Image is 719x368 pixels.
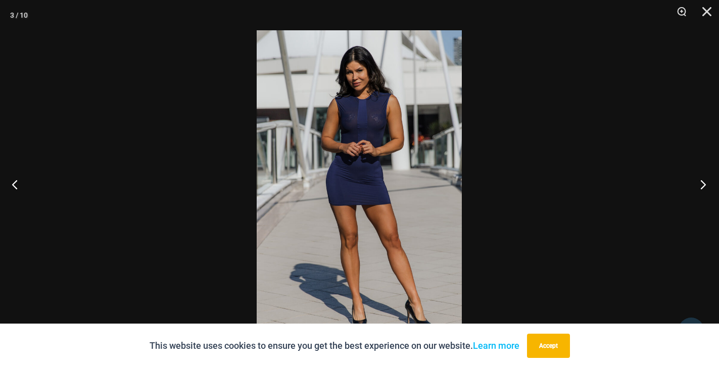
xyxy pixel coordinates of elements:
img: Desire Me Navy 5192 Dress 05 [257,30,462,338]
a: Learn more [473,340,519,351]
button: Accept [527,334,570,358]
p: This website uses cookies to ensure you get the best experience on our website. [150,338,519,353]
div: 3 / 10 [10,8,28,23]
button: Next [681,159,719,209]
